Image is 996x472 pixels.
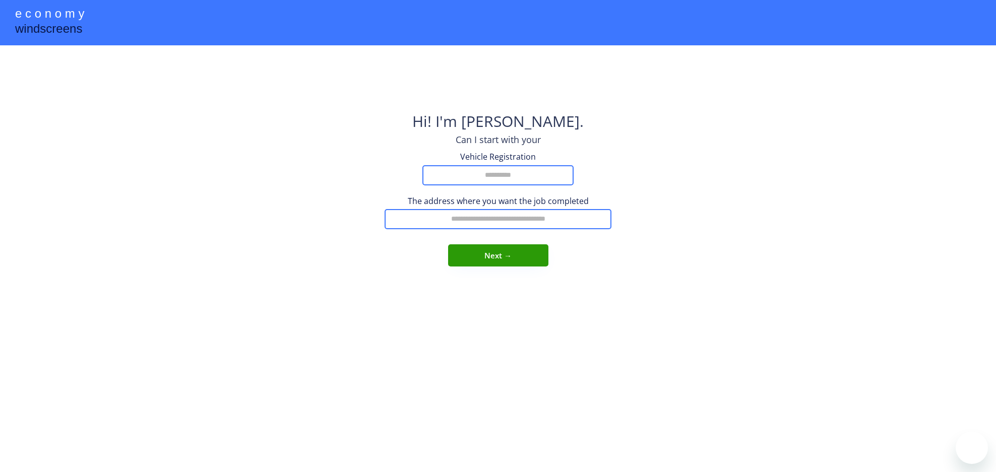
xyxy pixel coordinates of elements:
div: The address where you want the job completed [385,195,611,207]
div: windscreens [15,20,82,40]
img: yH5BAEAAAAALAAAAAABAAEAAAIBRAA7 [473,55,523,106]
div: e c o n o m y [15,5,84,24]
button: Next → [448,244,548,266]
div: Vehicle Registration [448,151,548,162]
div: Hi! I'm [PERSON_NAME]. [412,111,584,133]
iframe: Button to launch messaging window [956,432,988,464]
div: Can I start with your [456,133,541,146]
